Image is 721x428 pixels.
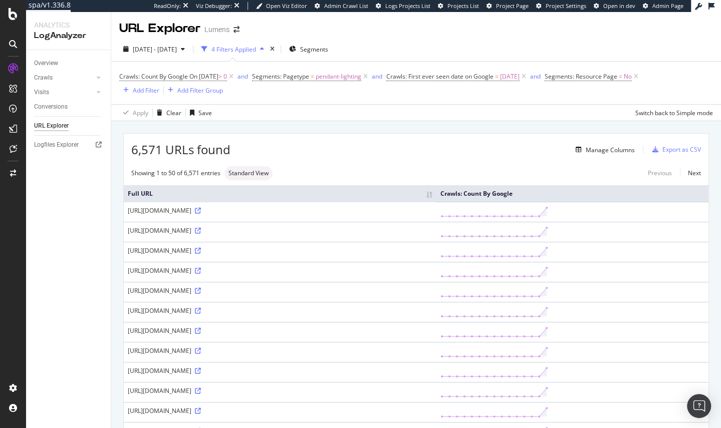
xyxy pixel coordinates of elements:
span: = [619,72,622,81]
th: Crawls: Count By Google [436,185,708,202]
div: [URL][DOMAIN_NAME] [128,366,432,375]
span: [DATE] - [DATE] [133,45,177,54]
div: [URL][DOMAIN_NAME] [128,266,432,275]
span: 0 [223,70,227,84]
div: [URL][DOMAIN_NAME] [128,226,432,235]
span: On [DATE] [189,72,218,81]
div: [URL][DOMAIN_NAME] [128,246,432,255]
button: Export as CSV [648,142,701,158]
div: Overview [34,58,58,69]
a: Project Page [487,2,529,10]
div: Logfiles Explorer [34,140,79,150]
span: Standard View [228,170,269,176]
div: LogAnalyzer [34,30,103,42]
a: Conversions [34,102,104,112]
div: [URL][DOMAIN_NAME] [128,206,432,215]
span: Open Viz Editor [266,2,307,10]
span: [DATE] [500,70,520,84]
button: Add Filter Group [164,84,223,96]
a: Visits [34,87,94,98]
div: Apply [133,109,148,117]
div: Switch back to Simple mode [635,109,713,117]
div: Manage Columns [586,146,635,154]
div: [URL][DOMAIN_NAME] [128,406,432,415]
div: Analytics [34,20,103,30]
div: [URL][DOMAIN_NAME] [128,346,432,355]
a: Logfiles Explorer [34,140,104,150]
button: [DATE] - [DATE] [119,41,189,57]
a: Projects List [438,2,479,10]
a: Next [680,166,701,180]
div: Crawls [34,73,53,83]
button: Manage Columns [572,144,635,156]
a: Logs Projects List [376,2,430,10]
span: No [624,70,632,84]
div: URL Explorer [119,20,200,37]
div: Export as CSV [662,145,701,154]
span: 6,571 URLs found [131,141,230,158]
span: = [311,72,314,81]
div: neutral label [224,166,273,180]
span: > [218,72,222,81]
div: Add Filter [133,86,159,95]
div: Lumens [204,25,229,35]
button: and [372,72,382,81]
button: Save [186,105,212,121]
button: 4 Filters Applied [197,41,268,57]
button: Switch back to Simple mode [631,105,713,121]
a: Overview [34,58,104,69]
a: Admin Page [643,2,683,10]
span: Projects List [447,2,479,10]
span: Crawls: First ever seen date on Google [386,72,494,81]
th: Full URL: activate to sort column ascending [124,185,436,202]
span: Crawls: Count By Google [119,72,188,81]
div: times [268,44,277,54]
span: Project Page [496,2,529,10]
div: Clear [166,109,181,117]
div: 4 Filters Applied [211,45,256,54]
button: Add Filter [119,84,159,96]
a: Open Viz Editor [256,2,307,10]
div: Add Filter Group [177,86,223,95]
div: ReadOnly: [154,2,181,10]
div: Save [198,109,212,117]
div: Visits [34,87,49,98]
span: Admin Page [652,2,683,10]
span: Project Settings [546,2,586,10]
span: Admin Crawl List [324,2,368,10]
button: Apply [119,105,148,121]
div: Viz Debugger: [196,2,232,10]
div: Conversions [34,102,68,112]
button: and [237,72,248,81]
div: [URL][DOMAIN_NAME] [128,386,432,395]
div: Showing 1 to 50 of 6,571 entries [131,169,220,177]
a: Project Settings [536,2,586,10]
div: Open Intercom Messenger [687,394,711,418]
div: URL Explorer [34,121,69,131]
span: pendant-lighting [316,70,361,84]
div: [URL][DOMAIN_NAME] [128,286,432,295]
span: Segments: Resource Page [545,72,617,81]
a: URL Explorer [34,121,104,131]
a: Admin Crawl List [315,2,368,10]
span: = [495,72,499,81]
span: Segments: Pagetype [252,72,309,81]
span: Segments [300,45,328,54]
button: Clear [153,105,181,121]
button: Segments [285,41,332,57]
a: Open in dev [594,2,635,10]
span: Logs Projects List [385,2,430,10]
a: Crawls [34,73,94,83]
button: and [530,72,541,81]
div: [URL][DOMAIN_NAME] [128,326,432,335]
span: Open in dev [603,2,635,10]
div: [URL][DOMAIN_NAME] [128,306,432,315]
div: arrow-right-arrow-left [233,26,239,33]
